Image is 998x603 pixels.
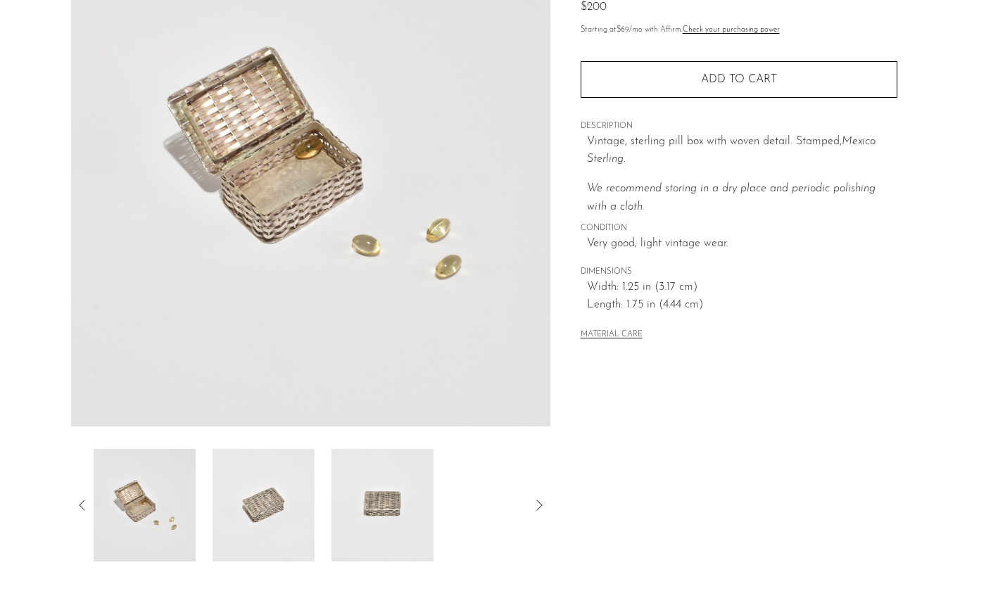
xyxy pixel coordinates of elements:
[587,296,897,315] span: Length: 1.75 in (4.44 cm)
[683,26,780,34] a: Check your purchasing power - Learn more about Affirm Financing (opens in modal)
[581,330,643,341] button: MATERIAL CARE
[587,133,897,169] p: Vintage, sterling pill box with woven detail. Stamped, .
[581,222,897,235] span: CONDITION
[617,26,629,34] span: $69
[331,449,434,561] img: Woven Sterling Pill Box
[587,183,876,212] i: We recommend storing in a dry place and periodic polishing with a cloth.
[587,235,897,253] span: Very good; light vintage wear.
[213,449,315,561] img: Woven Sterling Pill Box
[581,266,897,279] span: DIMENSIONS
[94,449,196,561] img: Woven Sterling Pill Box
[581,1,607,13] span: $200
[581,24,897,37] p: Starting at /mo with Affirm.
[587,279,897,297] span: Width: 1.25 in (3.17 cm)
[581,120,897,133] span: DESCRIPTION
[701,74,777,85] span: Add to cart
[581,61,897,98] button: Add to cart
